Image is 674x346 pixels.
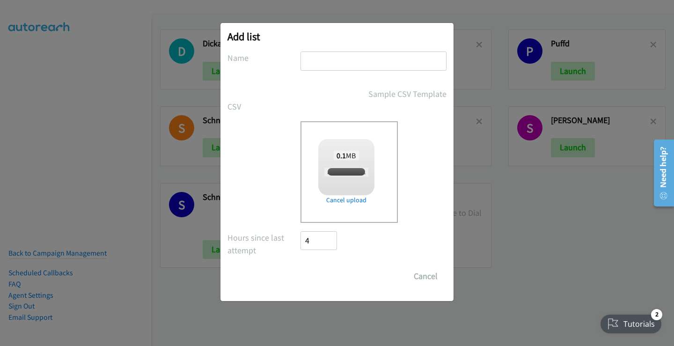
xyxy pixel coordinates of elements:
[405,267,447,286] button: Cancel
[324,168,405,177] span: report1757646483854 schn.csv
[227,30,447,43] h2: Add list
[227,231,300,257] label: Hours since last attempt
[647,136,674,210] iframe: Resource Center
[227,52,300,64] label: Name
[595,305,667,339] iframe: Checklist
[368,88,447,100] a: Sample CSV Template
[337,151,346,160] strong: 0.1
[334,151,359,160] span: MB
[227,100,300,113] label: CSV
[318,195,374,205] a: Cancel upload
